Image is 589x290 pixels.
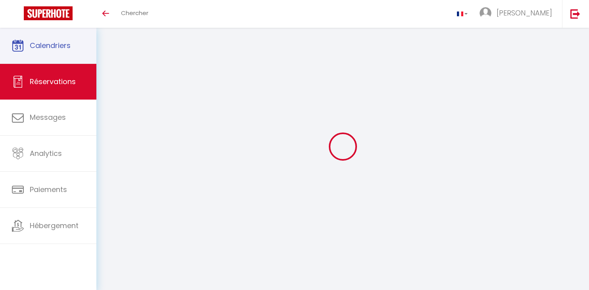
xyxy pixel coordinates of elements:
[24,6,73,20] img: Super Booking
[30,221,79,230] span: Hébergement
[570,9,580,19] img: logout
[30,148,62,158] span: Analytics
[30,77,76,86] span: Réservations
[121,9,148,17] span: Chercher
[30,184,67,194] span: Paiements
[480,7,491,19] img: ...
[30,40,71,50] span: Calendriers
[497,8,552,18] span: [PERSON_NAME]
[30,112,66,122] span: Messages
